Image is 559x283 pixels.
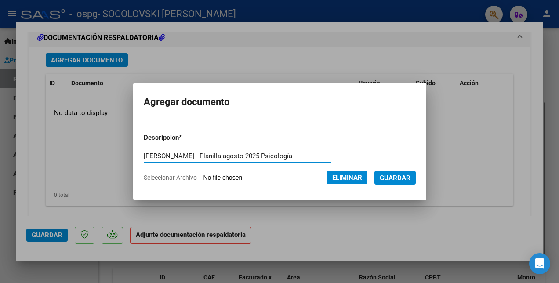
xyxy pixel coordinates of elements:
span: Seleccionar Archivo [144,174,197,181]
p: Descripcion [144,133,225,143]
h2: Agregar documento [144,94,416,110]
button: Eliminar [327,171,367,184]
button: Guardar [374,171,416,185]
span: Eliminar [332,174,362,181]
span: Guardar [380,174,410,182]
div: Open Intercom Messenger [529,253,550,274]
